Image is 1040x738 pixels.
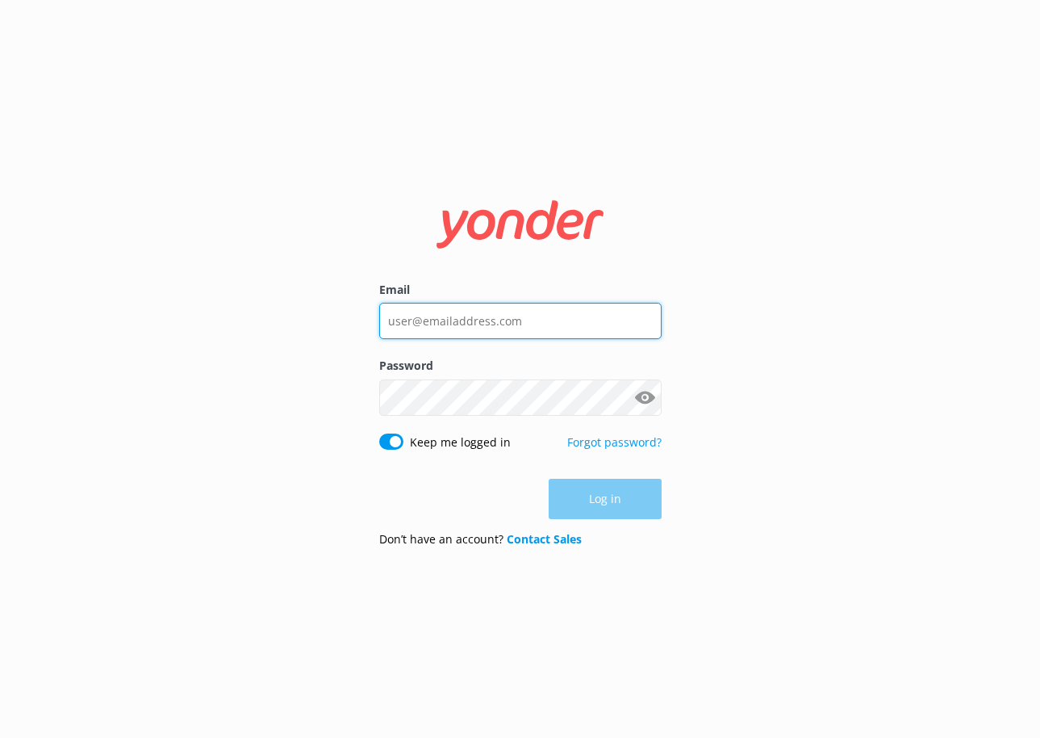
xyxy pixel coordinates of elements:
label: Email [379,281,662,299]
button: Show password [629,381,662,413]
label: Keep me logged in [410,434,511,451]
a: Forgot password? [567,434,662,450]
input: user@emailaddress.com [379,303,662,339]
a: Contact Sales [507,531,582,547]
label: Password [379,357,662,375]
p: Don’t have an account? [379,530,582,548]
